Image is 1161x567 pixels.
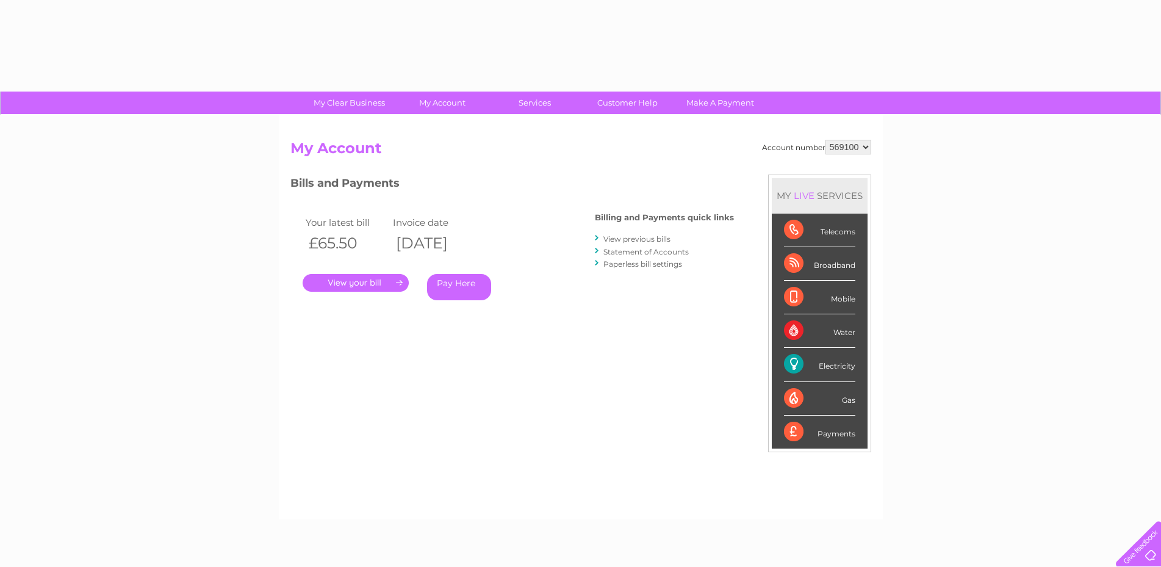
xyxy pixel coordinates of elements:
[390,214,478,231] td: Invoice date
[299,92,400,114] a: My Clear Business
[427,274,491,300] a: Pay Here
[484,92,585,114] a: Services
[784,314,855,348] div: Water
[603,234,670,244] a: View previous bills
[772,178,868,213] div: MY SERVICES
[784,214,855,247] div: Telecoms
[303,231,390,256] th: £65.50
[290,175,734,196] h3: Bills and Payments
[762,140,871,154] div: Account number
[595,213,734,222] h4: Billing and Payments quick links
[791,190,817,201] div: LIVE
[603,259,682,269] a: Paperless bill settings
[784,348,855,381] div: Electricity
[390,231,478,256] th: [DATE]
[577,92,678,114] a: Customer Help
[603,247,689,256] a: Statement of Accounts
[784,382,855,416] div: Gas
[784,281,855,314] div: Mobile
[670,92,771,114] a: Make A Payment
[303,214,390,231] td: Your latest bill
[290,140,871,163] h2: My Account
[784,416,855,449] div: Payments
[392,92,492,114] a: My Account
[784,247,855,281] div: Broadband
[303,274,409,292] a: .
